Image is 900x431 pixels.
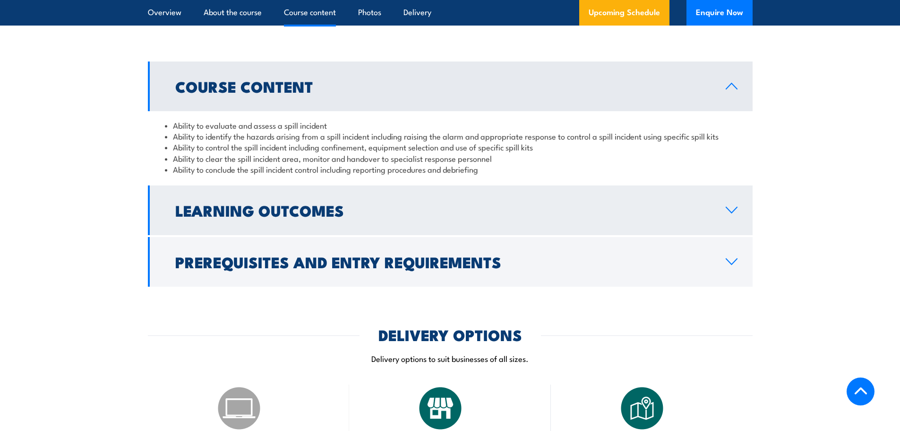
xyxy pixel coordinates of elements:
h2: Course Content [175,79,711,93]
li: Ability to conclude the spill incident control including reporting procedures and debriefing [165,164,736,175]
a: Course Content [148,62,753,111]
li: Ability to clear the spill incident area, monitor and handover to specialist response personnel [165,153,736,164]
p: Delivery options to suit businesses of all sizes. [148,353,753,364]
a: Learning Outcomes [148,185,753,235]
li: Ability to evaluate and assess a spill incident [165,120,736,131]
li: Ability to control the spill incident including confinement, equipment selection and use of speci... [165,141,736,152]
h2: DELIVERY OPTIONS [378,328,522,341]
li: Ability to identify the hazards arising from a spill incident including raising the alarm and app... [165,131,736,141]
a: Prerequisites and Entry Requirements [148,237,753,287]
h2: Prerequisites and Entry Requirements [175,255,711,268]
h2: Learning Outcomes [175,203,711,217]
